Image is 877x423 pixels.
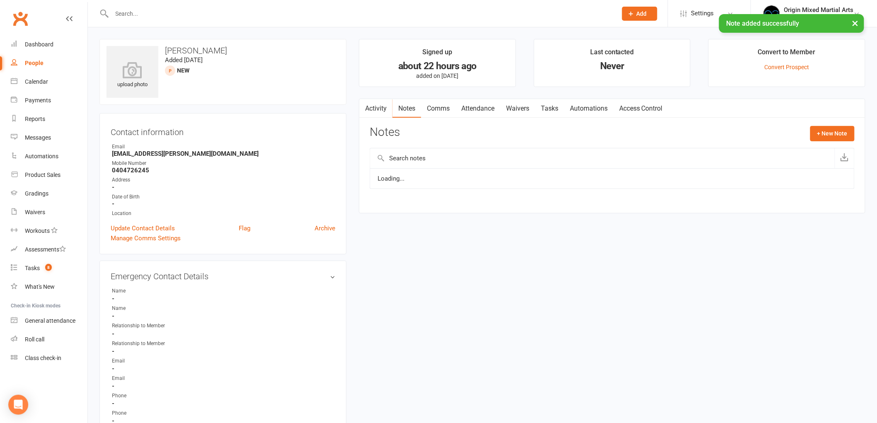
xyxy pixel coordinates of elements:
div: Convert to Member [758,47,816,62]
strong: 0404726245 [112,167,335,174]
a: Clubworx [10,8,31,29]
a: Attendance [455,99,500,118]
strong: - [112,330,335,338]
div: Relationship to Member [112,322,180,330]
strong: - [112,295,335,302]
span: New [177,67,189,74]
div: Name [112,287,180,295]
h3: [PERSON_NAME] [107,46,339,55]
p: added on [DATE] [367,73,508,79]
strong: - [112,312,335,320]
a: Assessments [11,240,87,259]
div: Address [112,176,335,184]
div: Open Intercom Messenger [8,395,28,415]
a: Archive [315,223,335,233]
a: Automations [11,147,87,166]
span: Settings [691,4,714,23]
div: Workouts [25,227,50,234]
div: Payments [25,97,51,104]
a: Tasks [535,99,564,118]
div: Never [542,62,683,70]
a: Messages [11,128,87,147]
h3: Contact information [111,124,335,137]
div: about 22 hours ago [367,62,508,70]
div: Last contacted [590,47,634,62]
div: Relationship to Member [112,340,180,348]
div: Tasks [25,265,40,271]
div: Signed up [422,47,452,62]
div: Waivers [25,209,45,215]
div: upload photo [107,62,158,89]
div: Mobile Number [112,160,335,167]
a: Update Contact Details [111,223,175,233]
div: Automations [25,153,58,160]
strong: - [112,184,335,191]
div: Class check-in [25,355,61,361]
div: People [25,60,44,66]
a: Reports [11,110,87,128]
div: Messages [25,134,51,141]
div: Dashboard [25,41,53,48]
strong: - [112,365,335,372]
div: Origin Mixed Martial Arts [784,6,854,14]
div: Gradings [25,190,48,197]
a: Payments [11,91,87,110]
a: Calendar [11,73,87,91]
div: Product Sales [25,172,61,178]
div: Email [112,375,180,382]
a: Tasks 8 [11,259,87,278]
a: General attendance kiosk mode [11,312,87,330]
img: thumb_image1665119159.png [763,5,780,22]
span: 8 [45,264,52,271]
div: General attendance [25,317,75,324]
a: Manage Comms Settings [111,233,181,243]
time: Added [DATE] [165,56,203,64]
div: Name [112,305,180,312]
a: What's New [11,278,87,296]
a: People [11,54,87,73]
div: What's New [25,283,55,290]
div: Location [112,210,335,218]
strong: - [112,400,335,407]
div: Note added successfully [719,14,864,33]
h3: Notes [370,126,400,141]
input: Search notes [370,148,835,168]
div: Roll call [25,336,44,343]
strong: - [112,348,335,355]
a: Activity [359,99,392,118]
strong: - [112,382,335,390]
td: Loading... [370,168,854,189]
a: Convert Prospect [765,64,809,70]
span: Add [637,10,647,17]
a: Automations [564,99,613,118]
a: Waivers [500,99,535,118]
div: Phone [112,392,180,400]
a: Roll call [11,330,87,349]
a: Dashboard [11,35,87,54]
div: Date of Birth [112,193,335,201]
a: Waivers [11,203,87,222]
a: Access Control [613,99,669,118]
input: Search... [109,8,611,19]
div: Reports [25,116,45,122]
a: Comms [421,99,455,118]
a: Class kiosk mode [11,349,87,367]
button: + New Note [810,126,855,141]
a: Gradings [11,184,87,203]
h3: Emergency Contact Details [111,272,335,281]
div: Phone [112,409,180,417]
a: Notes [392,99,421,118]
strong: [EMAIL_ADDRESS][PERSON_NAME][DOMAIN_NAME] [112,150,335,157]
a: Product Sales [11,166,87,184]
button: Add [622,7,657,21]
div: Email [112,143,335,151]
button: × [848,14,863,32]
div: Calendar [25,78,48,85]
div: Email [112,357,180,365]
strong: - [112,200,335,208]
a: Workouts [11,222,87,240]
div: Origin Mixed Martial Arts [784,14,854,21]
div: Assessments [25,246,66,253]
a: Flag [239,223,250,233]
